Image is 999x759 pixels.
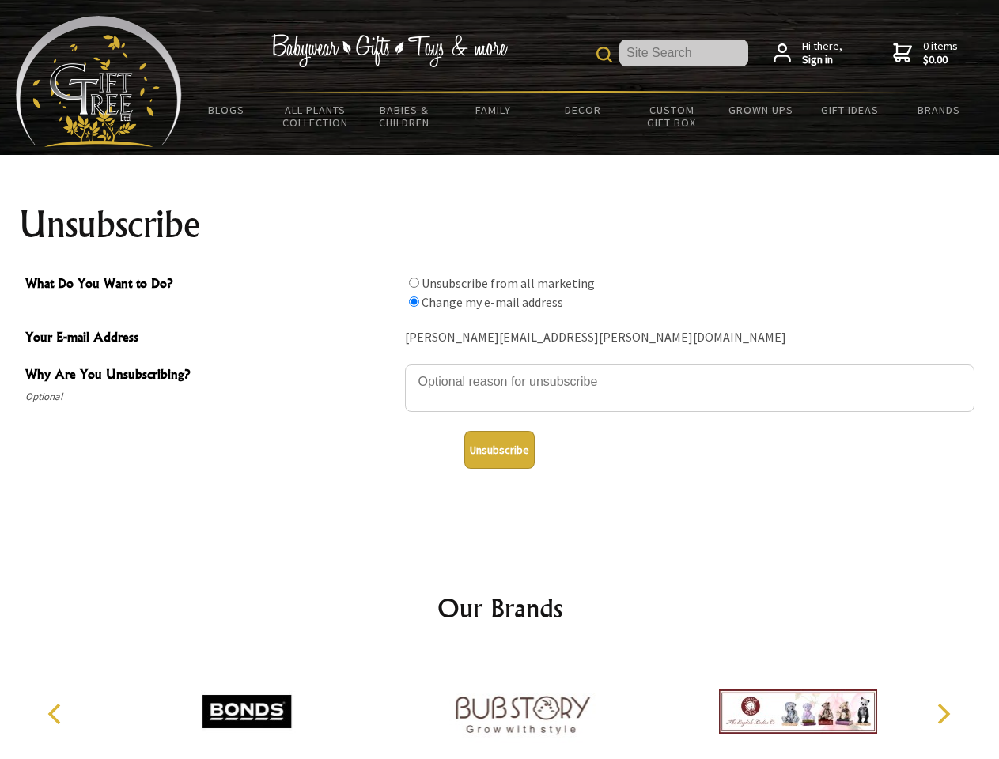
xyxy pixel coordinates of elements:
span: 0 items [923,39,958,67]
a: 0 items$0.00 [893,40,958,67]
span: Your E-mail Address [25,327,397,350]
strong: Sign in [802,53,842,67]
button: Unsubscribe [464,431,535,469]
a: Custom Gift Box [627,93,717,139]
img: Babywear - Gifts - Toys & more [271,34,508,67]
textarea: Why Are You Unsubscribing? [405,364,974,412]
span: Why Are You Unsubscribing? [25,364,397,387]
a: Grown Ups [716,93,805,126]
a: Gift Ideas [805,93,895,126]
span: Hi there, [802,40,842,67]
a: BLOGS [182,93,271,126]
img: Babyware - Gifts - Toys and more... [16,16,182,147]
strong: $0.00 [923,53,958,67]
a: Brands [895,93,984,126]
input: What Do You Want to Do? [409,278,419,288]
input: Site Search [619,40,748,66]
a: Decor [538,93,627,126]
img: product search [596,47,612,62]
span: What Do You Want to Do? [25,274,397,296]
button: Previous [40,697,74,731]
input: What Do You Want to Do? [409,296,419,307]
button: Next [925,697,960,731]
a: All Plants Collection [271,93,361,139]
label: Unsubscribe from all marketing [422,275,595,291]
label: Change my e-mail address [422,294,563,310]
a: Family [449,93,539,126]
h2: Our Brands [32,589,968,627]
a: Babies & Children [360,93,449,139]
span: Optional [25,387,397,406]
a: Hi there,Sign in [774,40,842,67]
h1: Unsubscribe [19,206,981,244]
div: [PERSON_NAME][EMAIL_ADDRESS][PERSON_NAME][DOMAIN_NAME] [405,326,974,350]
